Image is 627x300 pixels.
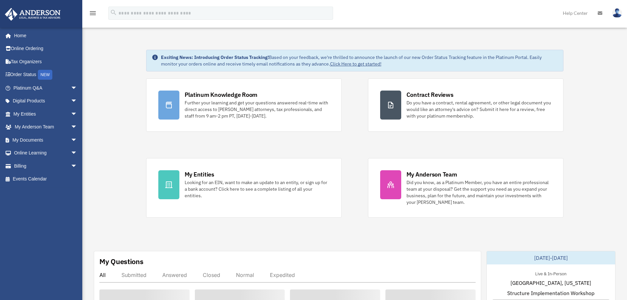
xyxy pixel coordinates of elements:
a: My Entitiesarrow_drop_down [5,107,87,121]
div: Did you know, as a Platinum Member, you have an entire professional team at your disposal? Get th... [406,179,551,205]
span: arrow_drop_down [71,159,84,173]
a: Contract Reviews Do you have a contract, rental agreement, or other legal document you would like... [368,78,563,132]
span: arrow_drop_down [71,81,84,95]
a: My Entities Looking for an EIN, want to make an update to an entity, or sign up for a bank accoun... [146,158,342,218]
strong: Exciting News: Introducing Order Status Tracking! [161,54,269,60]
span: Structure Implementation Workshop [507,289,594,297]
a: Platinum Knowledge Room Further your learning and get your questions answered real-time with dire... [146,78,342,132]
span: arrow_drop_down [71,121,84,134]
a: My Documentsarrow_drop_down [5,133,87,147]
div: All [99,272,106,278]
a: Events Calendar [5,173,87,186]
div: Answered [162,272,187,278]
span: [GEOGRAPHIC_DATA], [US_STATE] [510,279,591,287]
img: User Pic [612,8,622,18]
div: Expedited [270,272,295,278]
a: Digital Productsarrow_drop_down [5,95,87,108]
div: Looking for an EIN, want to make an update to an entity, or sign up for a bank account? Click her... [185,179,329,199]
a: menu [89,12,97,17]
span: arrow_drop_down [71,95,84,108]
a: My Anderson Teamarrow_drop_down [5,121,87,134]
div: Normal [236,272,254,278]
div: Submitted [121,272,146,278]
a: Home [5,29,84,42]
a: Online Learningarrow_drop_down [5,147,87,160]
i: menu [89,9,97,17]
span: arrow_drop_down [71,133,84,147]
div: Live & In-Person [530,270,572,277]
div: My Entities [185,170,214,178]
span: arrow_drop_down [71,147,84,160]
div: My Anderson Team [406,170,457,178]
a: Billingarrow_drop_down [5,159,87,173]
a: Tax Organizers [5,55,87,68]
div: Further your learning and get your questions answered real-time with direct access to [PERSON_NAM... [185,99,329,119]
span: arrow_drop_down [71,107,84,121]
a: Click Here to get started! [330,61,381,67]
i: search [110,9,117,16]
div: [DATE]-[DATE] [487,251,615,264]
div: Closed [203,272,220,278]
a: Order StatusNEW [5,68,87,82]
div: NEW [38,70,52,80]
img: Anderson Advisors Platinum Portal [3,8,63,21]
a: Platinum Q&Aarrow_drop_down [5,81,87,95]
div: My Questions [99,257,144,266]
div: Platinum Knowledge Room [185,91,258,99]
div: Contract Reviews [406,91,454,99]
a: My Anderson Team Did you know, as a Platinum Member, you have an entire professional team at your... [368,158,563,218]
div: Do you have a contract, rental agreement, or other legal document you would like an attorney's ad... [406,99,551,119]
a: Online Ordering [5,42,87,55]
div: Based on your feedback, we're thrilled to announce the launch of our new Order Status Tracking fe... [161,54,558,67]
